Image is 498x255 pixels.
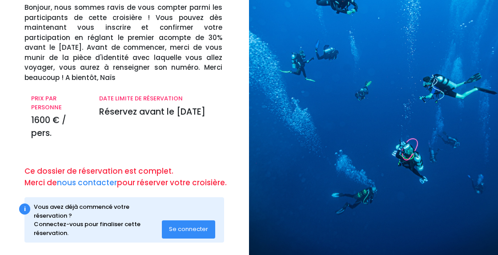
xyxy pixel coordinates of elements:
[57,177,117,188] a: nous contacter
[19,203,30,215] div: i
[24,166,242,188] p: Ce dossier de réservation est complet. Merci de pour réserver votre croisière.
[24,3,242,83] p: Bonjour, nous sommes ravis de vous compter parmi les participants de cette croisière ! Vous pouve...
[169,225,208,233] span: Se connecter
[99,94,222,103] p: DATE LIMITE DE RÉSERVATION
[31,94,86,112] p: PRIX PAR PERSONNE
[31,114,86,139] p: 1600 € / pers.
[99,106,222,119] p: Réservez avant le [DATE]
[162,220,215,238] button: Se connecter
[34,203,162,237] div: Vous avez déjà commencé votre réservation ? Connectez-vous pour finaliser cette réservation.
[162,225,215,233] a: Se connecter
